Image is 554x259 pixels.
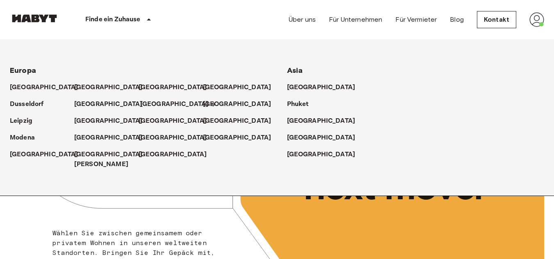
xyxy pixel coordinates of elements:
a: [GEOGRAPHIC_DATA] [203,99,280,109]
p: [GEOGRAPHIC_DATA] [203,133,271,143]
p: Finde ein Zuhause [85,15,141,25]
p: [GEOGRAPHIC_DATA] [139,133,207,143]
a: [GEOGRAPHIC_DATA] [10,150,87,160]
p: Modena [10,133,35,143]
a: [GEOGRAPHIC_DATA] [139,83,215,92]
span: Europa [10,66,36,75]
a: [GEOGRAPHIC_DATA] [74,99,151,109]
p: [GEOGRAPHIC_DATA] [203,83,271,92]
p: Leipzig [10,116,32,126]
a: [GEOGRAPHIC_DATA] [287,150,364,160]
a: Für Vermieter [395,15,437,25]
p: Phuket [287,99,309,109]
a: [GEOGRAPHIC_DATA] [203,116,280,126]
p: [GEOGRAPHIC_DATA] [287,116,356,126]
a: [GEOGRAPHIC_DATA] [203,83,280,92]
p: [GEOGRAPHIC_DATA] [74,116,143,126]
p: [GEOGRAPHIC_DATA] [10,83,78,92]
a: Blog [450,15,464,25]
a: [GEOGRAPHIC_DATA] [203,133,280,143]
span: Asia [287,66,303,75]
p: [GEOGRAPHIC_DATA] [139,116,207,126]
a: [GEOGRAPHIC_DATA][PERSON_NAME] [74,150,151,169]
p: [GEOGRAPHIC_DATA] [74,99,143,109]
a: Dusseldorf [10,99,52,109]
p: Dusseldorf [10,99,44,109]
a: Modena [10,133,43,143]
a: [GEOGRAPHIC_DATA] [287,133,364,143]
p: [GEOGRAPHIC_DATA] [10,150,78,160]
a: [GEOGRAPHIC_DATA] [139,133,215,143]
a: Für Unternehmen [329,15,382,25]
p: [GEOGRAPHIC_DATA] [74,83,143,92]
p: [GEOGRAPHIC_DATA] [287,133,356,143]
a: Phuket [287,99,317,109]
p: [GEOGRAPHIC_DATA] [140,99,209,109]
p: [GEOGRAPHIC_DATA][PERSON_NAME] [74,150,143,169]
a: [GEOGRAPHIC_DATA] [139,116,215,126]
a: [GEOGRAPHIC_DATA] [74,83,151,92]
p: [GEOGRAPHIC_DATA] [287,150,356,160]
p: [GEOGRAPHIC_DATA] [203,99,271,109]
a: [GEOGRAPHIC_DATA] [287,116,364,126]
a: [GEOGRAPHIC_DATA] [74,116,151,126]
p: [GEOGRAPHIC_DATA] [203,116,271,126]
p: [GEOGRAPHIC_DATA] [74,133,143,143]
a: [GEOGRAPHIC_DATA] [74,133,151,143]
a: [GEOGRAPHIC_DATA] [10,83,87,92]
p: [GEOGRAPHIC_DATA] [139,83,207,92]
a: [GEOGRAPHIC_DATA] [139,150,215,160]
p: [GEOGRAPHIC_DATA] [287,83,356,92]
a: Kontakt [477,11,516,28]
a: [GEOGRAPHIC_DATA] [140,99,217,109]
img: avatar [529,12,544,27]
a: [GEOGRAPHIC_DATA] [287,83,364,92]
p: [GEOGRAPHIC_DATA] [139,150,207,160]
img: Habyt [10,14,59,23]
a: Über uns [289,15,316,25]
a: Leipzig [10,116,41,126]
